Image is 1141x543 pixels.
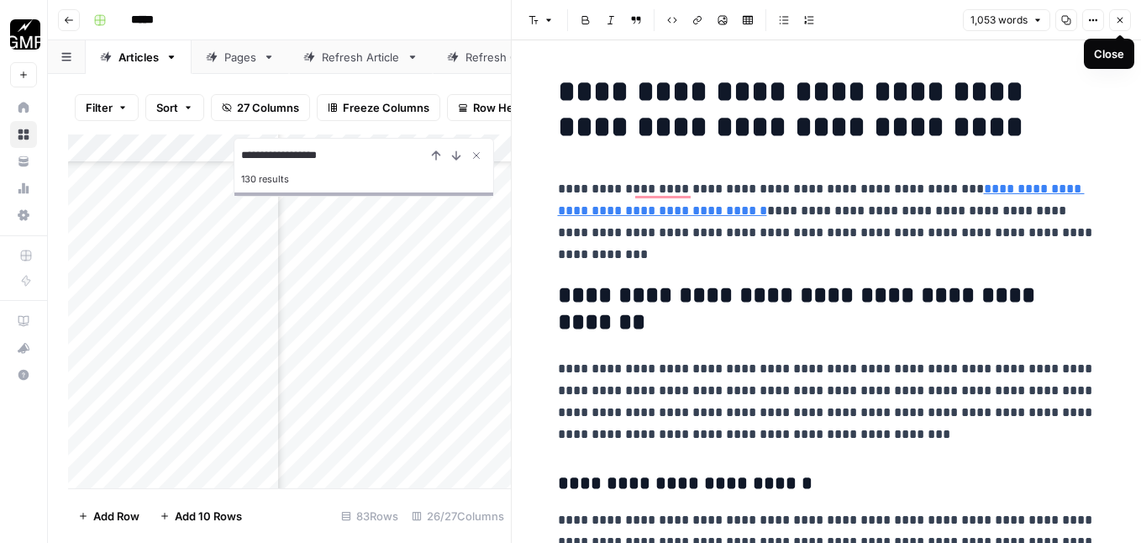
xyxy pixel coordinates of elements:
[10,19,40,50] img: Growth Marketing Pro Logo
[11,335,36,361] div: What's new?
[10,335,37,361] button: What's new?
[970,13,1028,28] span: 1,053 words
[322,49,400,66] div: Refresh Article
[433,40,580,74] a: Refresh Outline
[93,508,139,525] span: Add Row
[10,13,37,55] button: Workspace: Growth Marketing Pro
[145,94,204,121] button: Sort
[10,175,37,202] a: Usage
[334,503,405,530] div: 83 Rows
[241,169,486,189] div: 130 results
[192,40,289,74] a: Pages
[1094,45,1124,62] div: Close
[175,508,242,525] span: Add 10 Rows
[289,40,433,74] a: Refresh Article
[10,148,37,175] a: Your Data
[10,308,37,335] a: AirOps Academy
[68,503,150,530] button: Add Row
[118,49,159,66] div: Articles
[211,94,310,121] button: 27 Columns
[317,94,440,121] button: Freeze Columns
[86,40,192,74] a: Articles
[10,361,37,388] button: Help + Support
[343,99,429,116] span: Freeze Columns
[224,49,256,66] div: Pages
[86,99,113,116] span: Filter
[963,9,1050,31] button: 1,053 words
[465,49,547,66] div: Refresh Outline
[75,94,139,121] button: Filter
[10,202,37,229] a: Settings
[156,99,178,116] span: Sort
[447,94,544,121] button: Row Height
[473,99,534,116] span: Row Height
[150,503,252,530] button: Add 10 Rows
[10,121,37,148] a: Browse
[446,145,466,166] button: Next Result
[426,145,446,166] button: Previous Result
[237,99,299,116] span: 27 Columns
[405,503,511,530] div: 26/27 Columns
[10,94,37,121] a: Home
[466,145,486,166] button: Close Search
